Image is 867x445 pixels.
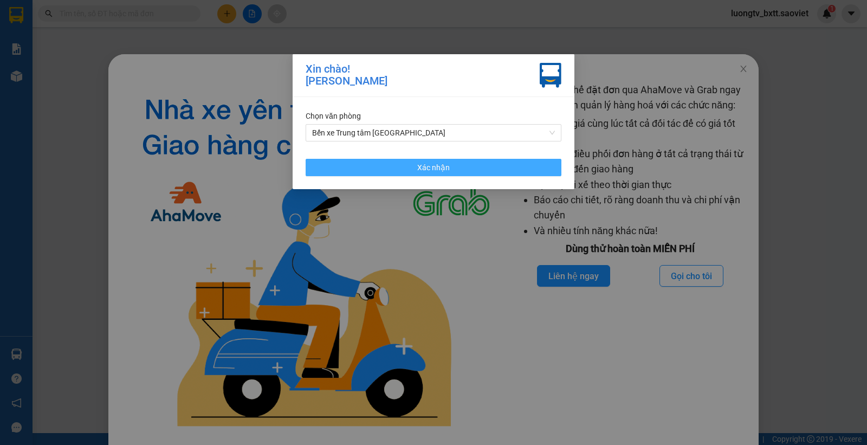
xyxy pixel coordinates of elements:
img: vxr-icon [540,63,561,88]
button: Xác nhận [306,159,561,176]
span: Xác nhận [417,162,450,173]
div: Chọn văn phòng [306,110,561,122]
span: Bến xe Trung tâm Lào Cai [312,125,555,141]
div: Xin chào! [PERSON_NAME] [306,63,387,88]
